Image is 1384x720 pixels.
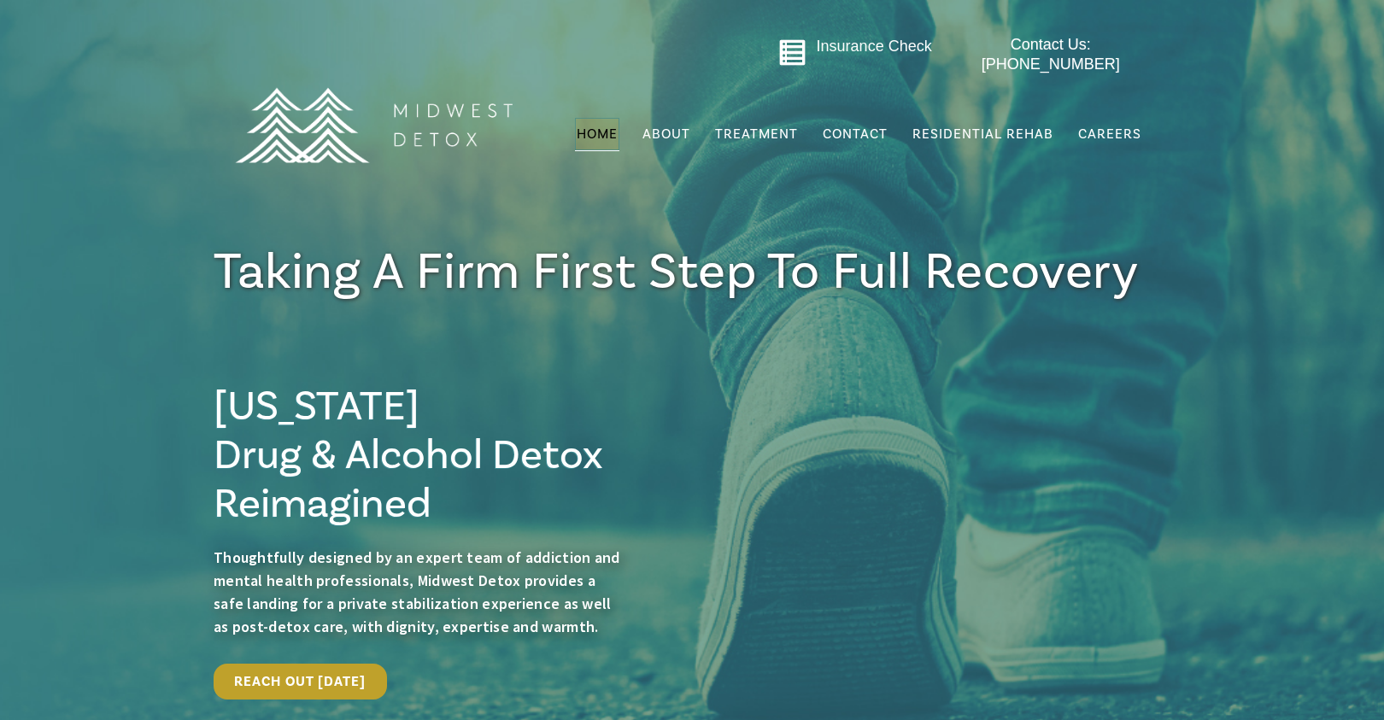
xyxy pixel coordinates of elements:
span: Home [577,126,618,143]
a: Residential Rehab [911,118,1055,150]
a: Careers [1076,118,1143,150]
a: Reach Out [DATE] [214,664,387,700]
a: Treatment [713,118,800,150]
a: About [641,118,692,150]
span: Residential Rehab [912,126,1053,143]
a: Contact [821,118,889,150]
span: [US_STATE] Drug & Alcohol Detox Reimagined [214,380,603,530]
span: Reach Out [DATE] [234,673,367,690]
a: Go to midwestdetox.com/message-form-page/ [778,38,806,73]
span: Thoughtfully designed by an expert team of addiction and mental health professionals, Midwest Det... [214,547,620,636]
span: Contact Us: [PHONE_NUMBER] [982,36,1120,73]
span: Careers [1078,126,1141,143]
span: About [642,127,690,141]
a: Home [575,118,619,150]
a: Insurance Check [817,38,932,55]
a: Contact Us: [PHONE_NUMBER] [947,35,1153,75]
span: Contact [823,127,888,141]
span: Treatment [715,127,798,141]
img: MD Logo Horitzontal white-01 (1) (1) [224,50,523,200]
